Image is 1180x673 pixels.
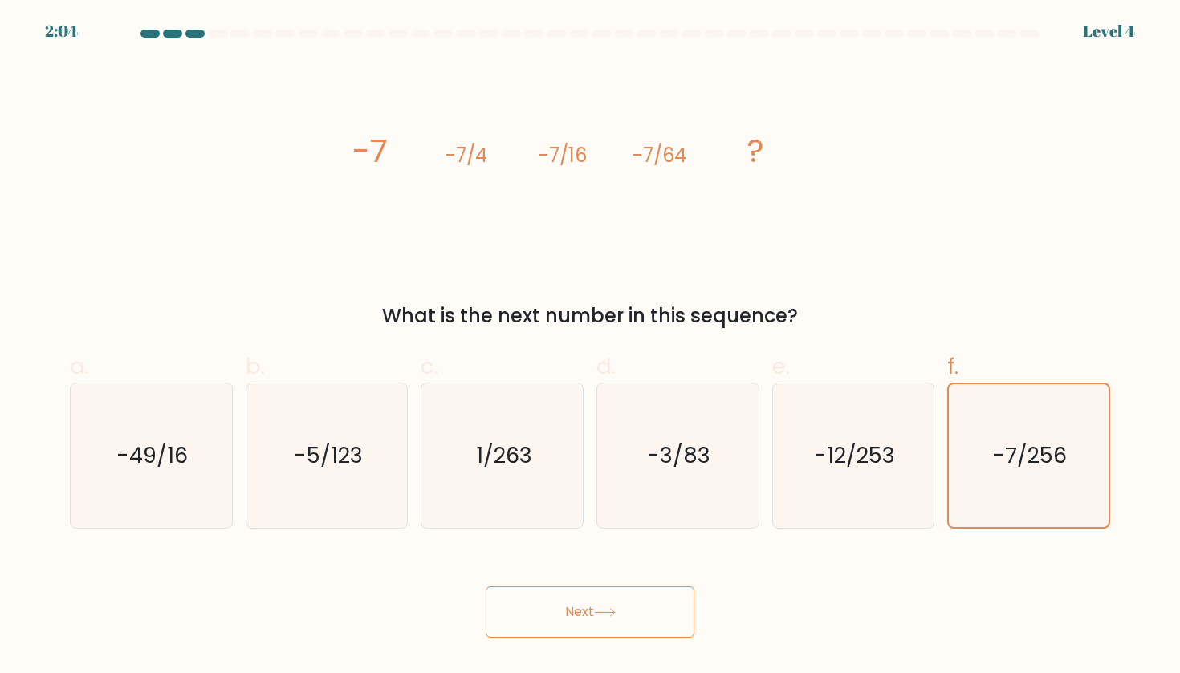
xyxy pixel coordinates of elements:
text: -5/123 [294,440,363,470]
div: Level 4 [1083,19,1135,43]
tspan: -7/16 [539,142,587,168]
tspan: -7/64 [633,142,686,168]
tspan: ? [747,128,764,173]
div: 2:04 [45,19,78,43]
text: -12/253 [814,440,895,470]
span: e. [772,351,790,382]
span: a. [70,351,89,382]
span: f. [947,351,958,382]
text: -3/83 [648,440,711,470]
span: d. [596,351,616,382]
tspan: -7 [352,128,388,173]
span: c. [421,351,438,382]
text: -49/16 [117,440,189,470]
text: -7/256 [993,440,1068,470]
text: 1/263 [475,440,531,470]
div: What is the next number in this sequence? [79,302,1101,330]
tspan: -7/4 [446,142,487,168]
button: Next [486,586,694,638]
span: b. [246,351,265,382]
